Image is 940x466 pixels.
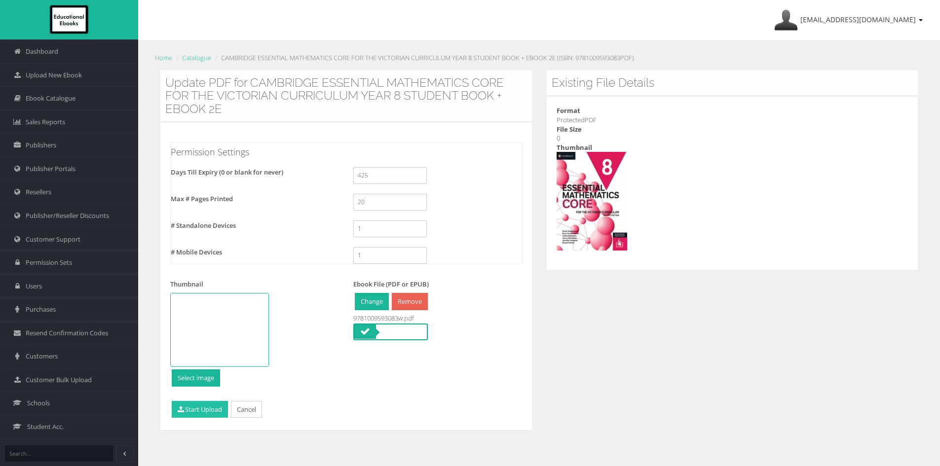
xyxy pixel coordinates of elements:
[163,194,346,204] label: Max # Pages Printed
[163,247,346,257] label: # Mobile Devices
[182,53,211,62] a: Catalogue
[557,115,908,125] dd: ProtectedPDF
[165,76,527,115] h3: Update PDF for CAMBRIDGE ESSENTIAL MATHEMATICS CORE FOR THE VICTORIAN CURRICULUM YEAR 8 STUDENT B...
[27,422,64,431] span: Student Acc.
[557,106,908,115] dt: Format
[27,398,50,408] span: Schools
[172,401,228,418] button: Start Upload
[26,258,72,267] span: Permission Sets
[5,445,113,462] input: Search...
[163,220,346,231] label: # Standalone Devices
[163,167,346,178] label: Days Till Expiry (0 or blank for never)
[26,375,92,385] span: Customer Bulk Upload
[552,76,913,89] h3: Existing File Details
[26,211,109,220] span: Publisher/Reseller Discounts
[26,141,56,150] span: Publishers
[557,143,908,152] dt: Thumbnail
[26,352,58,361] span: Customers
[774,8,798,32] img: Avatar
[26,94,75,103] span: Ebook Catalogue
[392,293,428,310] a: Remove
[231,401,262,418] a: Cancel
[26,117,65,127] span: Sales Reports
[26,282,42,291] span: Users
[170,279,203,289] label: Thumbnail
[26,235,80,244] span: Customer Support
[26,71,82,80] span: Upload New Ebook
[213,53,634,63] li: CAMBRIDGE ESSENTIAL MATHEMATICS CORE FOR THE VICTORIAN CURRICULUM YEAR 8 STUDENT BOOK + EBOOK 2E ...
[26,328,108,338] span: Resend Confirmation Codes
[171,147,522,157] h4: Permission Settings
[557,134,908,143] dd: 0
[26,187,51,197] span: Resellers
[353,313,414,323] span: 9781009593083w.pdf
[557,125,908,134] dt: File Size
[26,305,56,314] span: Purchases
[353,280,429,288] span: Ebook File (PDF or EPUB)
[557,152,627,251] img: CAMBRIDGE ESSENTIAL MATHEMATICS CORE FOR THE VICTORIAN CURRICULUM YEAR 8 STUDENT BOOK + EBOOK 2E
[26,164,75,174] span: Publisher Portals
[26,47,58,56] span: Dashboard
[155,53,172,62] a: Home
[800,15,916,24] span: [EMAIL_ADDRESS][DOMAIN_NAME]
